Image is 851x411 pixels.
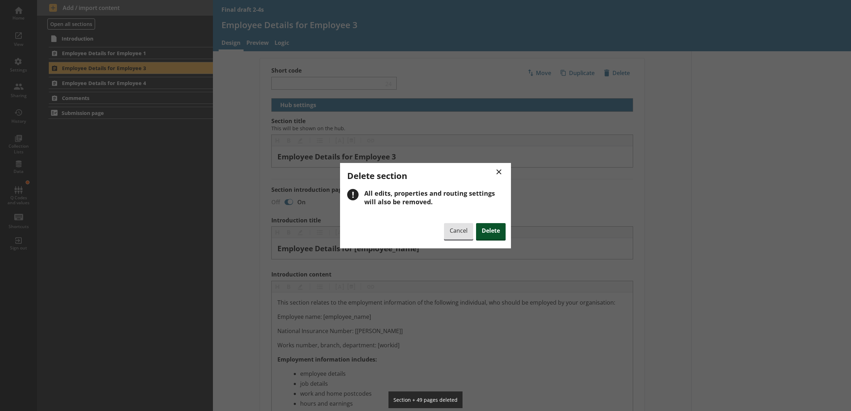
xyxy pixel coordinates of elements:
[347,189,359,200] div: !
[444,223,473,239] button: Cancel
[364,189,506,206] div: All edits, properties and routing settings will also be removed.
[347,170,506,181] h2: Delete section
[476,223,506,239] button: Delete
[492,163,506,179] button: ×
[393,396,458,403] div: Section + 49 pages deleted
